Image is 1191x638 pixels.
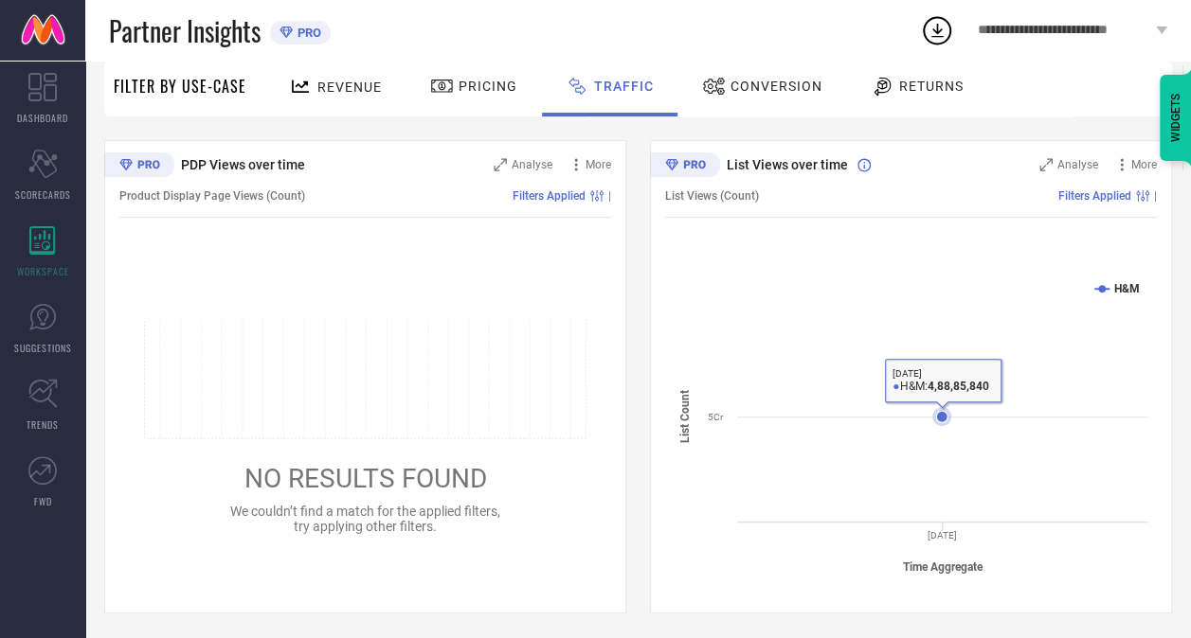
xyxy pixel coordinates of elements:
span: Pricing [459,79,517,94]
span: Partner Insights [109,11,261,50]
span: Filter By Use-Case [114,75,246,97]
span: PDP Views over time [181,157,305,172]
span: Returns [899,79,964,94]
svg: Zoom [494,158,507,171]
span: More [1131,158,1157,171]
span: Product Display Page Views (Count) [119,189,305,203]
text: [DATE] [928,530,957,541]
span: Analyse [1057,158,1098,171]
span: FWD [34,494,52,508]
span: Conversion [731,79,822,94]
span: SCORECARDS [15,187,71,202]
span: Analyse [512,158,552,171]
text: H&M [1114,282,1140,295]
span: List Views (Count) [665,189,759,203]
svg: Zoom [1039,158,1053,171]
span: WORKSPACE [17,264,69,278]
div: Premium [650,152,720,181]
div: Premium [104,152,174,181]
span: Revenue [317,80,382,95]
span: NO RESULTS FOUND [244,463,487,494]
span: | [1154,189,1157,203]
span: PRO [293,26,321,40]
span: More [586,158,611,171]
tspan: List Count [678,390,692,443]
span: | [608,189,611,203]
span: Filters Applied [1058,189,1131,203]
span: SUGGESTIONS [14,341,72,355]
text: 5Cr [708,412,724,422]
div: Open download list [920,13,954,47]
span: TRENDS [27,417,59,432]
span: Filters Applied [513,189,586,203]
span: Traffic [594,79,654,94]
span: DASHBOARD [17,111,68,125]
span: List Views over time [727,157,848,172]
span: We couldn’t find a match for the applied filters, try applying other filters. [230,504,500,534]
tspan: Time Aggregate [903,560,983,574]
